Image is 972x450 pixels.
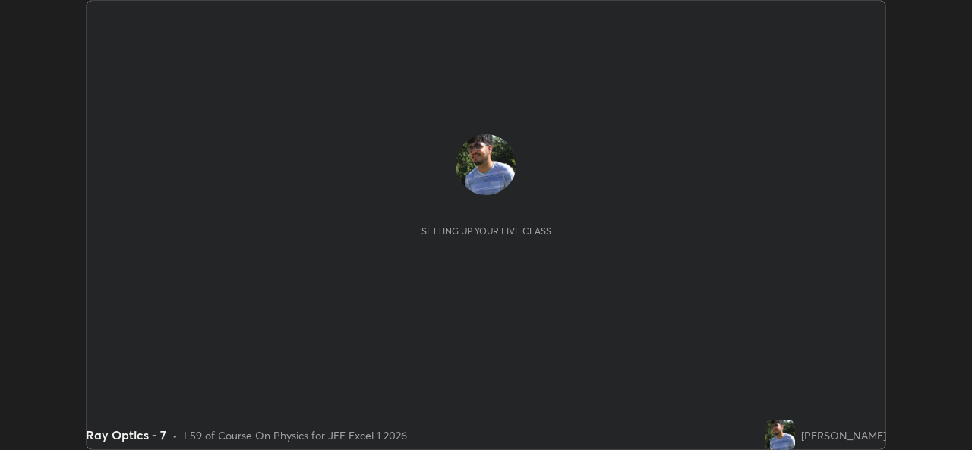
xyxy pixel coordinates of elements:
[184,427,407,443] div: L59 of Course On Physics for JEE Excel 1 2026
[172,427,178,443] div: •
[86,426,166,444] div: Ray Optics - 7
[456,134,516,195] img: c9c2625264e04309a598a922e55f7e3d.jpg
[765,420,795,450] img: c9c2625264e04309a598a922e55f7e3d.jpg
[421,225,551,237] div: Setting up your live class
[801,427,886,443] div: [PERSON_NAME]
